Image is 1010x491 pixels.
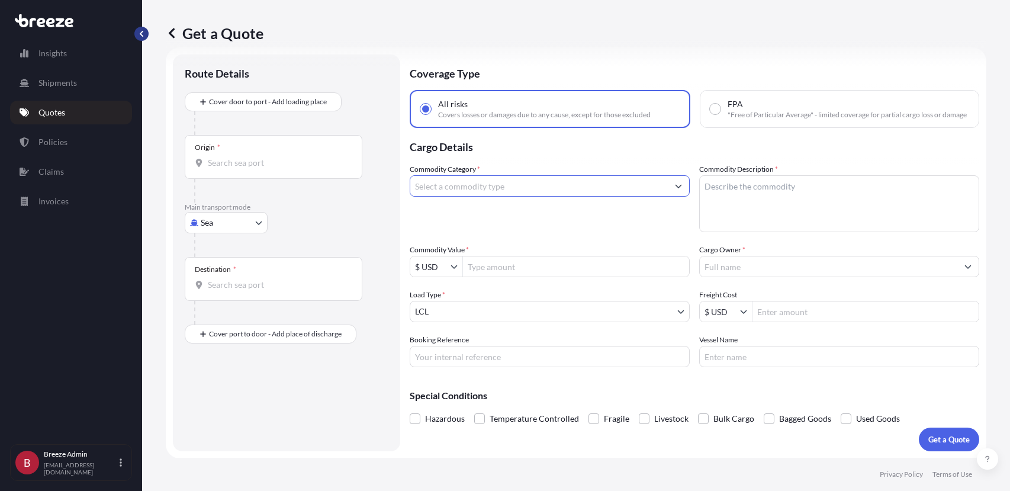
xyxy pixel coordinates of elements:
label: Freight Cost [699,289,737,301]
span: Hazardous [425,410,465,428]
a: Claims [10,160,132,184]
input: Destination [208,279,348,291]
span: Used Goods [856,410,900,428]
span: Fragile [604,410,629,428]
p: Main transport mode [185,203,388,212]
p: Cargo Details [410,128,979,163]
a: Privacy Policy [880,470,923,479]
input: Enter amount [752,301,979,322]
p: Get a Quote [928,434,970,445]
label: Commodity Category [410,163,480,175]
input: Full name [700,256,957,277]
input: Your internal reference [410,346,690,367]
span: Bulk Cargo [713,410,754,428]
span: Livestock [654,410,689,428]
span: Sea [201,217,213,229]
a: Terms of Use [932,470,972,479]
input: FPA"Free of Particular Average" - limited coverage for partial cargo loss or damage [710,104,720,114]
span: "Free of Particular Average" - limited coverage for partial cargo loss or damage [728,110,967,120]
p: Invoices [38,195,69,207]
button: Show suggestions [957,256,979,277]
button: LCL [410,301,690,322]
button: Get a Quote [919,428,979,451]
a: Insights [10,41,132,65]
p: Quotes [38,107,65,118]
p: Coverage Type [410,54,979,90]
span: All risks [438,98,468,110]
input: Origin [208,157,348,169]
span: Cover door to port - Add loading place [209,96,327,108]
button: Show suggestions [668,175,689,197]
label: Vessel Name [699,334,738,346]
label: Commodity Description [699,163,778,175]
button: Show suggestions [451,261,462,272]
span: Load Type [410,289,445,301]
button: Cover door to port - Add loading place [185,92,342,111]
p: Route Details [185,66,249,81]
a: Shipments [10,71,132,95]
p: [EMAIL_ADDRESS][DOMAIN_NAME] [44,461,117,476]
a: Invoices [10,190,132,213]
p: Claims [38,166,64,178]
a: Quotes [10,101,132,124]
div: Origin [195,143,220,152]
label: Commodity Value [410,244,469,256]
input: Type amount [463,256,689,277]
span: Cover port to door - Add place of discharge [209,328,342,340]
a: Policies [10,130,132,154]
button: Cover port to door - Add place of discharge [185,325,356,344]
input: Freight Cost [700,301,740,322]
label: Cargo Owner [699,244,745,256]
span: Covers losses or damages due to any cause, except for those excluded [438,110,651,120]
p: Policies [38,136,67,148]
span: Temperature Controlled [490,410,579,428]
input: All risksCovers losses or damages due to any cause, except for those excluded [420,104,431,114]
input: Select a commodity type [410,175,668,197]
span: LCL [415,306,429,317]
button: Show suggestions [740,306,752,317]
span: FPA [728,98,743,110]
button: Select transport [185,212,268,233]
span: B [24,457,31,468]
label: Booking Reference [410,334,469,346]
input: Commodity Value [410,256,451,277]
input: Enter name [699,346,979,367]
span: Bagged Goods [779,410,831,428]
div: Destination [195,265,236,274]
p: Insights [38,47,67,59]
p: Special Conditions [410,391,979,400]
p: Breeze Admin [44,450,117,459]
p: Get a Quote [166,24,263,43]
p: Shipments [38,77,77,89]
